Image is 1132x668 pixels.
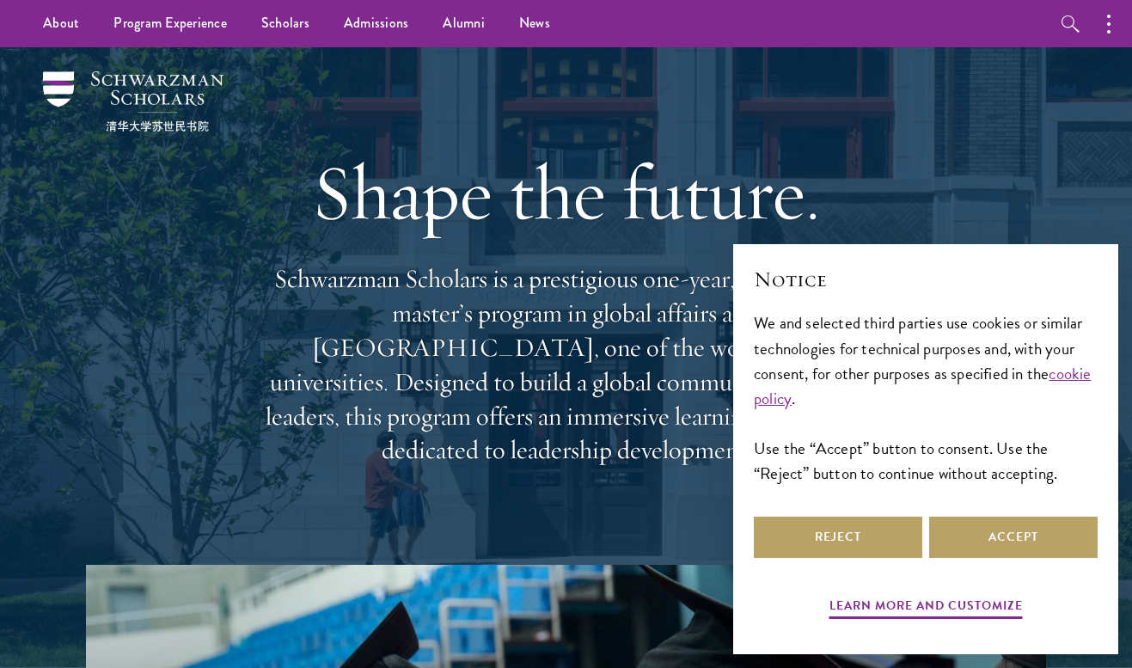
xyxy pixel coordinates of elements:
[257,144,876,241] h1: Shape the future.
[257,262,876,468] p: Schwarzman Scholars is a prestigious one-year, fully funded master’s program in global affairs at...
[43,71,223,132] img: Schwarzman Scholars
[829,595,1023,622] button: Learn more and customize
[754,310,1098,485] div: We and selected third parties use cookies or similar technologies for technical purposes and, wit...
[754,517,922,558] button: Reject
[929,517,1098,558] button: Accept
[754,265,1098,294] h2: Notice
[754,361,1092,411] a: cookie policy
